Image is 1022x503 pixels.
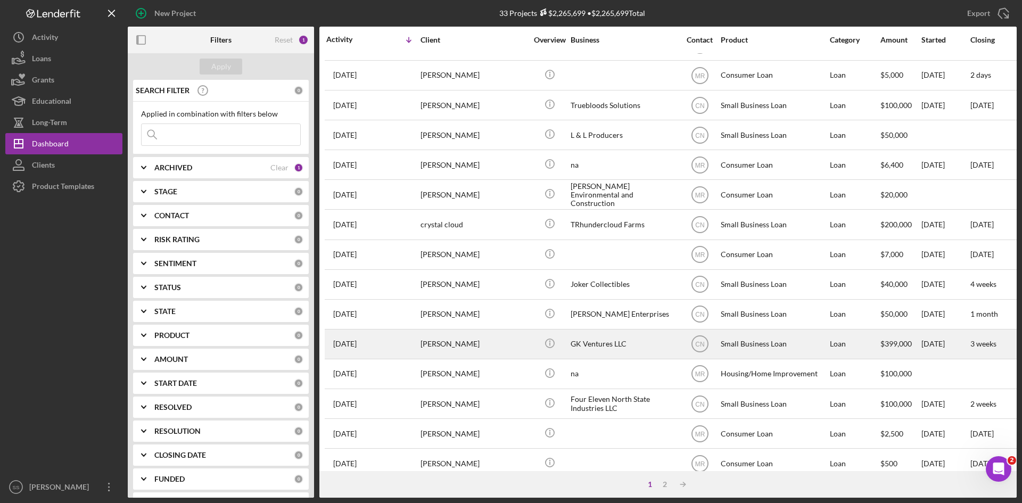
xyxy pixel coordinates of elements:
[333,161,357,169] time: 2025-09-25 21:05
[5,154,122,176] button: Clients
[830,210,879,238] div: Loan
[421,241,527,269] div: [PERSON_NAME]
[695,161,705,169] text: MR
[421,121,527,149] div: [PERSON_NAME]
[721,210,827,238] div: Small Business Loan
[141,110,301,118] div: Applied in combination with filters below
[721,121,827,149] div: Small Business Loan
[657,480,672,489] div: 2
[695,430,705,438] text: MR
[32,69,54,93] div: Grants
[830,121,879,149] div: Loan
[5,112,122,133] button: Long-Term
[333,280,357,288] time: 2025-09-18 00:57
[970,250,994,259] time: [DATE]
[32,48,51,72] div: Loans
[830,300,879,328] div: Loan
[880,130,908,139] span: $50,000
[721,180,827,209] div: Consumer Loan
[5,90,122,112] button: Educational
[32,112,67,136] div: Long-Term
[200,59,242,75] button: Apply
[571,180,677,209] div: [PERSON_NAME] Environmental and Construction
[326,35,373,44] div: Activity
[294,187,303,196] div: 0
[880,429,903,438] span: $2,500
[294,283,303,292] div: 0
[294,235,303,244] div: 0
[270,163,289,172] div: Clear
[880,220,912,229] span: $200,000
[721,390,827,418] div: Small Business Loan
[880,151,920,179] div: $6,400
[571,151,677,179] div: na
[721,419,827,448] div: Consumer Loan
[970,101,994,110] time: [DATE]
[154,403,192,411] b: RESOLVED
[830,36,879,44] div: Category
[880,399,912,408] span: $100,000
[921,151,969,179] div: [DATE]
[421,36,527,44] div: Client
[298,35,309,45] div: 1
[275,36,293,44] div: Reset
[5,48,122,69] button: Loans
[537,9,586,18] div: $2,265,699
[154,427,201,435] b: RESOLUTION
[333,340,357,348] time: 2025-09-17 15:56
[830,151,879,179] div: Loan
[499,9,645,18] div: 33 Projects • $2,265,699 Total
[970,399,996,408] time: 2 weeks
[880,36,920,44] div: Amount
[921,330,969,358] div: [DATE]
[695,460,705,467] text: MR
[830,61,879,89] div: Loan
[880,459,897,468] span: $500
[333,369,357,378] time: 2025-09-17 15:41
[695,370,705,378] text: MR
[830,390,879,418] div: Loan
[5,176,122,197] a: Product Templates
[333,131,357,139] time: 2025-09-26 18:36
[421,151,527,179] div: [PERSON_NAME]
[970,339,996,348] time: 3 weeks
[721,449,827,477] div: Consumer Loan
[830,91,879,119] div: Loan
[154,379,197,387] b: START DATE
[294,86,303,95] div: 0
[880,190,908,199] span: $20,000
[970,429,994,438] time: [DATE]
[32,133,69,157] div: Dashboard
[333,191,357,199] time: 2025-09-24 18:21
[294,307,303,316] div: 0
[13,484,20,490] text: SS
[294,259,303,268] div: 0
[421,449,527,477] div: [PERSON_NAME]
[880,369,912,378] span: $100,000
[421,210,527,238] div: crystal cloud
[695,311,704,318] text: CN
[5,69,122,90] button: Grants
[642,480,657,489] div: 1
[721,61,827,89] div: Consumer Loan
[154,331,189,340] b: PRODUCT
[830,419,879,448] div: Loan
[333,310,357,318] time: 2025-09-17 18:13
[5,27,122,48] button: Activity
[333,250,357,259] time: 2025-09-19 13:26
[830,180,879,209] div: Loan
[921,449,969,477] div: [DATE]
[154,355,188,364] b: AMOUNT
[32,176,94,200] div: Product Templates
[921,241,969,269] div: [DATE]
[294,450,303,460] div: 0
[32,90,71,114] div: Educational
[530,36,570,44] div: Overview
[294,426,303,436] div: 0
[880,70,903,79] span: $5,000
[721,270,827,299] div: Small Business Loan
[830,360,879,388] div: Loan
